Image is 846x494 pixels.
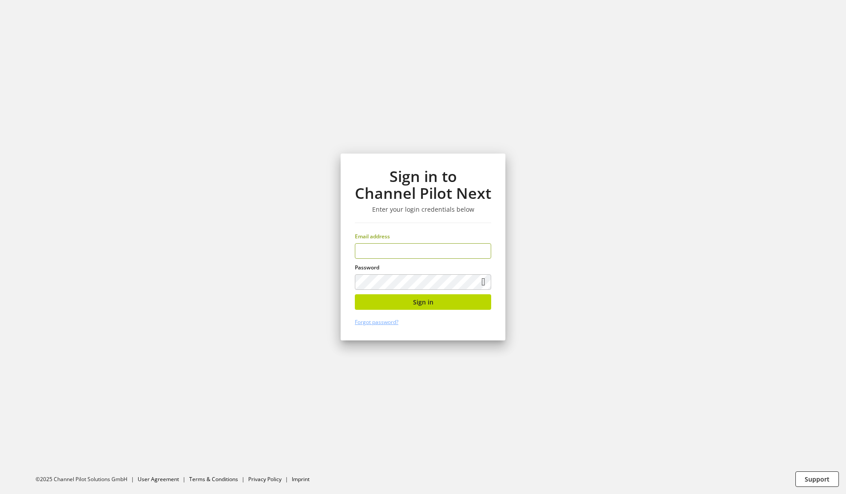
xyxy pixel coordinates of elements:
[189,475,238,483] a: Terms & Conditions
[413,297,433,307] span: Sign in
[795,471,839,487] button: Support
[355,168,491,202] h1: Sign in to Channel Pilot Next
[355,318,398,326] a: Forgot password?
[248,475,282,483] a: Privacy Policy
[355,233,390,240] span: Email address
[355,206,491,213] h3: Enter your login credentials below
[805,474,830,484] span: Support
[138,475,179,483] a: User Agreement
[355,264,379,271] span: Password
[36,475,138,483] li: ©2025 Channel Pilot Solutions GmbH
[292,475,310,483] a: Imprint
[355,294,491,310] button: Sign in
